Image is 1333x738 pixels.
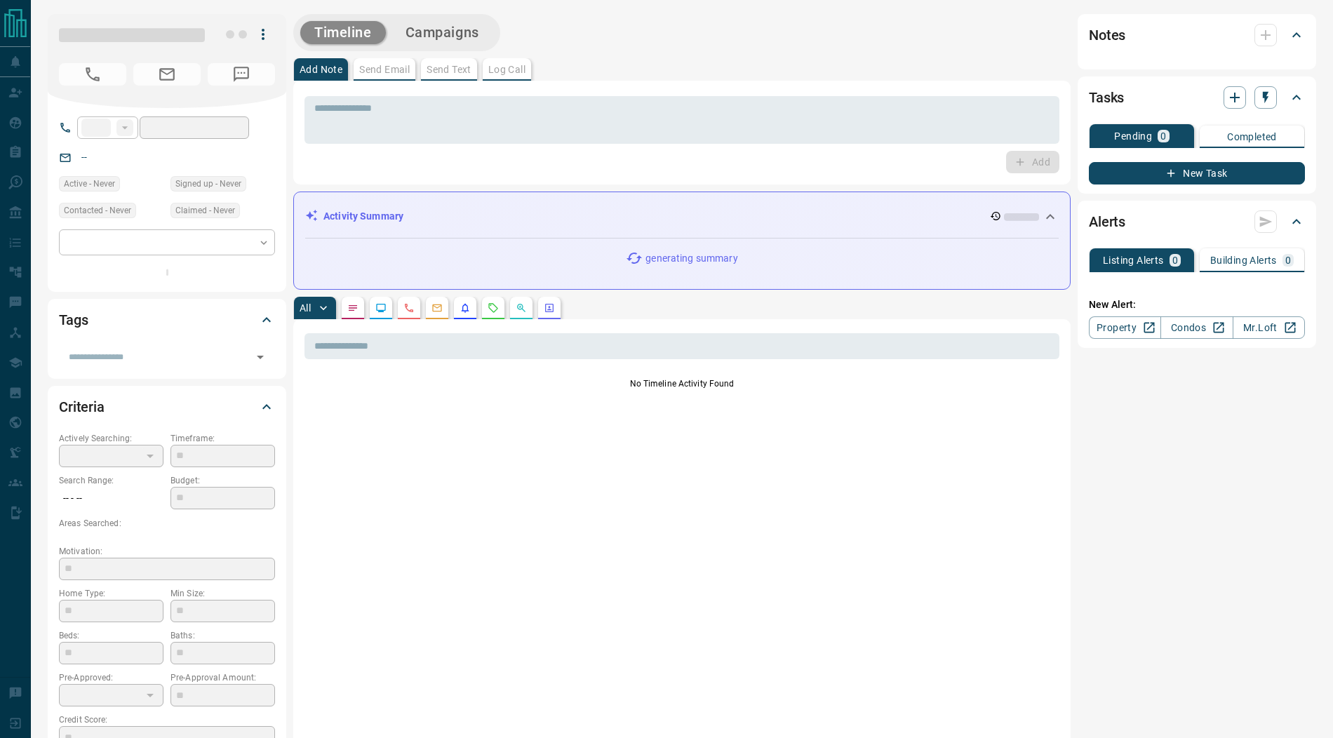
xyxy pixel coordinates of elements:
[1227,132,1277,142] p: Completed
[59,671,163,684] p: Pre-Approved:
[64,177,115,191] span: Active - Never
[300,303,311,313] p: All
[1233,316,1305,339] a: Mr.Loft
[1210,255,1277,265] p: Building Alerts
[300,21,386,44] button: Timeline
[645,251,737,266] p: generating summary
[431,302,443,314] svg: Emails
[59,487,163,510] p: -- - --
[59,63,126,86] span: No Number
[1103,255,1164,265] p: Listing Alerts
[59,303,275,337] div: Tags
[304,377,1059,390] p: No Timeline Activity Found
[1089,205,1305,239] div: Alerts
[133,63,201,86] span: No Email
[59,713,275,726] p: Credit Score:
[375,302,387,314] svg: Lead Browsing Activity
[59,309,88,331] h2: Tags
[208,63,275,86] span: No Number
[175,177,241,191] span: Signed up - Never
[1089,162,1305,184] button: New Task
[170,587,275,600] p: Min Size:
[1089,297,1305,312] p: New Alert:
[1089,86,1124,109] h2: Tasks
[1172,255,1178,265] p: 0
[1089,210,1125,233] h2: Alerts
[59,390,275,424] div: Criteria
[488,302,499,314] svg: Requests
[391,21,493,44] button: Campaigns
[1089,18,1305,52] div: Notes
[1089,316,1161,339] a: Property
[1089,24,1125,46] h2: Notes
[59,587,163,600] p: Home Type:
[175,203,235,217] span: Claimed - Never
[59,474,163,487] p: Search Range:
[1160,131,1166,141] p: 0
[1114,131,1152,141] p: Pending
[403,302,415,314] svg: Calls
[323,209,403,224] p: Activity Summary
[1089,81,1305,114] div: Tasks
[170,671,275,684] p: Pre-Approval Amount:
[250,347,270,367] button: Open
[81,152,87,163] a: --
[347,302,359,314] svg: Notes
[59,545,275,558] p: Motivation:
[544,302,555,314] svg: Agent Actions
[170,474,275,487] p: Budget:
[1285,255,1291,265] p: 0
[59,517,275,530] p: Areas Searched:
[1160,316,1233,339] a: Condos
[516,302,527,314] svg: Opportunities
[460,302,471,314] svg: Listing Alerts
[170,432,275,445] p: Timeframe:
[59,432,163,445] p: Actively Searching:
[170,629,275,642] p: Baths:
[64,203,131,217] span: Contacted - Never
[59,396,105,418] h2: Criteria
[300,65,342,74] p: Add Note
[305,203,1059,229] div: Activity Summary
[59,629,163,642] p: Beds:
